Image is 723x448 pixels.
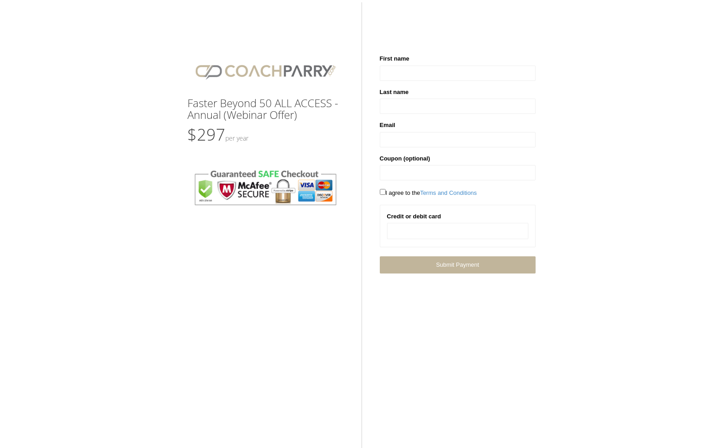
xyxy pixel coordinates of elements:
[380,88,409,97] label: Last name
[187,123,248,146] span: $297
[380,189,477,196] span: I agree to the
[187,54,343,88] img: CPlogo.png
[420,189,477,196] a: Terms and Conditions
[380,54,410,63] label: First name
[380,121,396,130] label: Email
[225,134,248,142] small: Per Year
[436,261,479,268] span: Submit Payment
[393,227,522,235] iframe: Secure card payment input frame
[380,256,536,273] a: Submit Payment
[387,212,441,221] label: Credit or debit card
[380,154,430,163] label: Coupon (optional)
[187,97,343,121] h3: Faster Beyond 50 ALL ACCESS - Annual (Webinar Offer)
